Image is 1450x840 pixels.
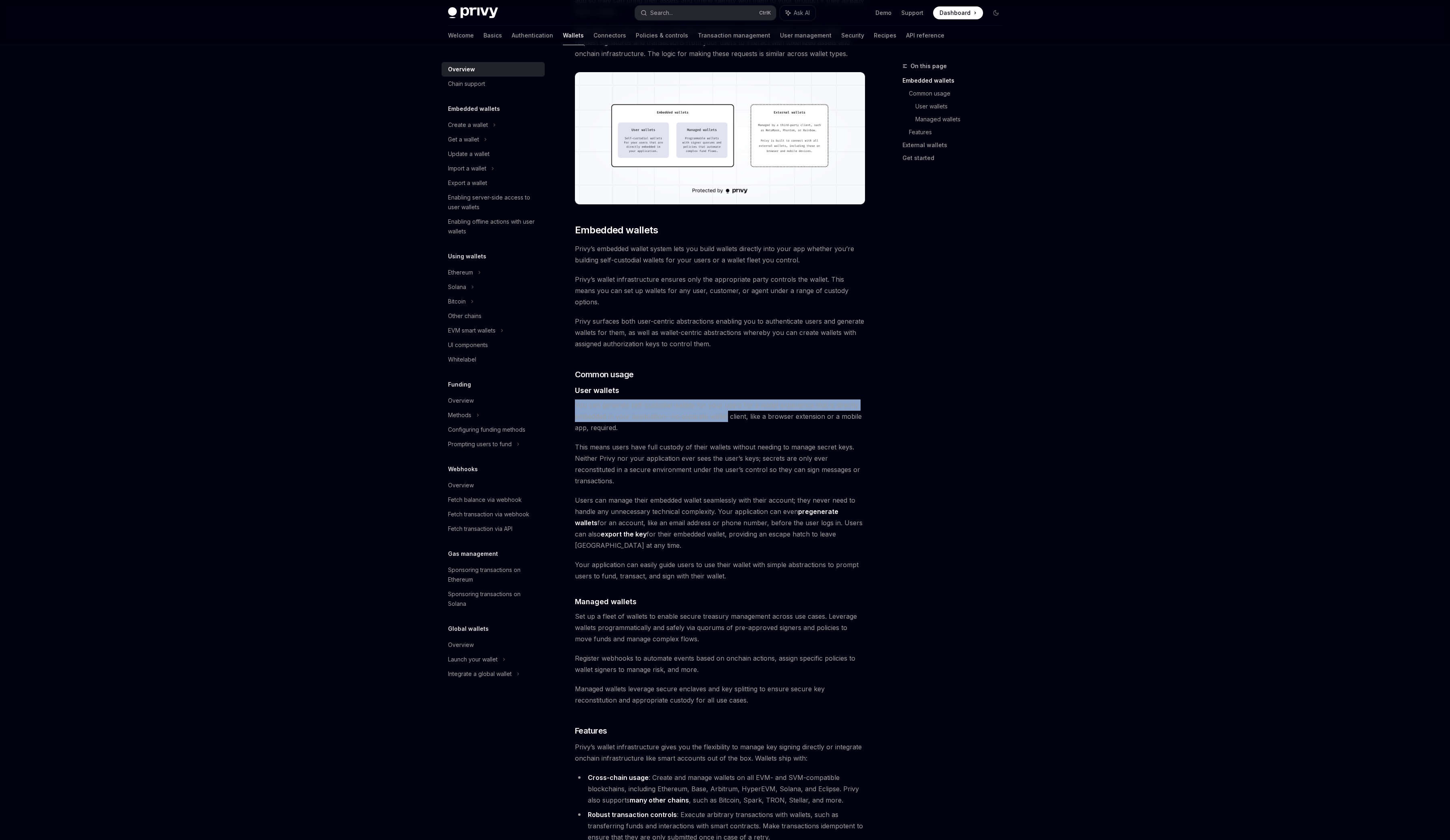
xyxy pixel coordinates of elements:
[442,62,545,77] a: Overview
[442,493,545,507] a: Fetch balance via webhook
[448,669,512,679] div: Integrate a global wallet
[448,565,540,584] div: Sponsoring transactions on Ethereum
[442,478,545,493] a: Overview
[448,297,466,306] div: Bitcoin
[635,6,776,20] button: Search...CtrlK
[448,464,478,474] h5: Webhooks
[448,624,489,634] h5: Global wallets
[650,8,673,18] div: Search...
[933,6,983,19] a: Dashboard
[902,74,1009,87] a: Embedded wallets
[442,638,545,652] a: Overview
[442,587,545,611] a: Sponsoring transactions on Solana
[588,773,649,782] strong: Cross-chain usage
[575,741,865,764] span: Privy’s wallet infrastructure gives you the flexibility to manage key signing directly or integra...
[448,252,486,261] h5: Using wallets
[448,326,496,335] div: EVM smart wallets
[563,26,584,45] a: Wallets
[448,135,479,144] div: Get a wallet
[448,524,512,534] div: Fetch transaction via API
[483,26,502,45] a: Basics
[448,7,498,19] img: dark logo
[575,224,658,237] span: Embedded wallets
[448,340,488,350] div: UI components
[915,100,1009,113] a: User wallets
[794,9,810,17] span: Ask AI
[575,653,865,675] span: Register webhooks to automate events based on onchain actions, assign specific policies to wallet...
[448,193,540,212] div: Enabling server-side access to user wallets
[448,640,474,650] div: Overview
[442,190,545,214] a: Enabling server-side access to user wallets
[575,559,865,582] span: Your application can easily guide users to use their wallet with simple abstractions to prompt us...
[448,64,475,74] div: Overview
[512,26,553,45] a: Authentication
[442,77,545,91] a: Chain support
[448,480,474,490] div: Overview
[906,26,944,45] a: API reference
[759,10,771,16] span: Ctrl K
[448,425,525,435] div: Configuring funding methods
[448,439,512,449] div: Prompting users to fund
[593,26,626,45] a: Connectors
[448,589,540,609] div: Sponsoring transactions on Solana
[909,126,1009,139] a: Features
[448,268,473,277] div: Ethereum
[780,6,815,20] button: Ask AI
[448,26,474,45] a: Welcome
[442,214,545,239] a: Enabling offline actions with user wallets
[442,393,545,408] a: Overview
[448,655,498,664] div: Launch your wallet
[575,385,619,396] span: User wallets
[575,772,865,806] li: : Create and manage wallets on all EVM- and SVM-compatible blockchains, including Ethereum, Base,...
[901,9,923,17] a: Support
[448,149,490,159] div: Update a wallet
[448,104,500,114] h5: Embedded wallets
[575,683,865,706] span: Managed wallets leverage secure enclaves and key splitting to ensure secure key reconstitution an...
[448,549,498,559] h5: Gas management
[442,522,545,536] a: Fetch transaction via API
[442,309,545,323] a: Other chains
[575,243,865,266] span: Privy’s embedded wallet system lets you build wallets directly into your app whether you’re build...
[911,61,947,71] span: On this page
[989,6,1002,19] button: Toggle dark mode
[630,796,689,805] a: many other chains
[902,139,1009,152] a: External wallets
[575,611,865,645] span: Set up a fleet of wallets to enable secure treasury management across use cases. Leverage wallets...
[575,316,865,349] span: Privy surfaces both user-centric abstractions enabling you to authenticate users and generate wal...
[448,380,471,389] h5: Funding
[915,113,1009,126] a: Managed wallets
[442,352,545,367] a: Whitelabel
[448,509,529,519] div: Fetch transaction via webhook
[448,79,485,89] div: Chain support
[601,530,647,539] a: export the key
[448,217,540,236] div: Enabling offline actions with user wallets
[575,274,865,308] span: Privy’s wallet infrastructure ensures only the appropriate party controls the wallet. This means ...
[874,26,896,45] a: Recipes
[575,596,637,607] span: Managed wallets
[448,120,488,130] div: Create a wallet
[442,338,545,352] a: UI components
[448,178,487,188] div: Export a wallet
[841,26,864,45] a: Security
[909,87,1009,100] a: Common usage
[448,410,471,420] div: Methods
[575,399,865,433] span: You can generate self-custodial wallets for your users for a wallet experience that is directly e...
[902,152,1009,164] a: Get started
[588,811,677,819] strong: Robust transaction controls
[575,725,607,736] span: Features
[442,147,545,161] a: Update a wallet
[448,495,522,505] div: Fetch balance via webhook
[575,495,865,551] span: Users can manage their embedded wallet seamlessly with their account; they never need to handle a...
[940,9,971,17] span: Dashboard
[448,282,466,292] div: Solana
[575,369,634,380] span: Common usage
[442,563,545,587] a: Sponsoring transactions on Ethereum
[636,26,688,45] a: Policies & controls
[698,26,770,45] a: Transaction management
[875,9,892,17] a: Demo
[448,355,476,364] div: Whitelabel
[442,422,545,437] a: Configuring funding methods
[448,311,481,321] div: Other chains
[442,507,545,522] a: Fetch transaction via webhook
[448,396,474,405] div: Overview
